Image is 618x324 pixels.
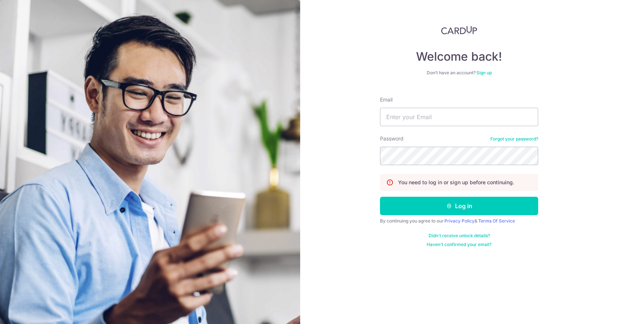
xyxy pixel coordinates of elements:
[478,218,515,224] a: Terms Of Service
[380,135,404,142] label: Password
[427,242,491,248] a: Haven't confirmed your email?
[380,70,538,76] div: Don’t have an account?
[429,233,490,239] a: Didn't receive unlock details?
[380,49,538,64] h4: Welcome back!
[476,70,492,75] a: Sign up
[380,108,538,126] input: Enter your Email
[380,96,393,103] label: Email
[444,218,475,224] a: Privacy Policy
[380,218,538,224] div: By continuing you agree to our &
[490,136,538,142] a: Forgot your password?
[441,26,477,35] img: CardUp Logo
[380,197,538,215] button: Log in
[398,179,514,186] p: You need to log in or sign up before continuing.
